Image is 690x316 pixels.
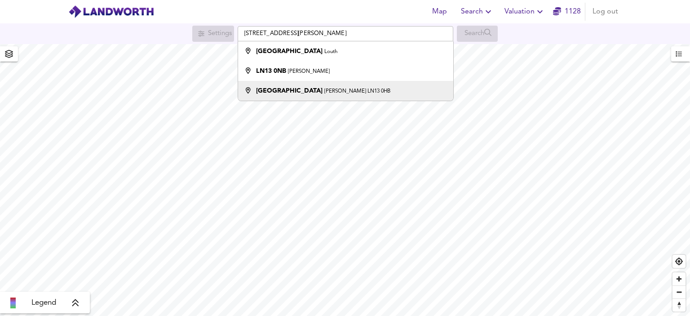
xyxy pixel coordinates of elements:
span: Map [429,5,450,18]
span: Valuation [504,5,545,18]
div: Search for a location first or explore the map [457,26,498,42]
div: Search for a location first or explore the map [192,26,234,42]
span: Search [461,5,494,18]
button: Valuation [501,3,549,21]
button: Log out [589,3,622,21]
strong: [GEOGRAPHIC_DATA] [256,88,323,94]
a: 1128 [553,5,581,18]
span: Zoom out [672,286,686,298]
span: Legend [31,298,56,308]
small: [PERSON_NAME] [288,69,330,74]
button: Search [457,3,497,21]
span: Reset bearing to north [672,299,686,312]
button: 1128 [553,3,581,21]
button: Find my location [672,255,686,268]
small: Louth [324,49,337,54]
button: Zoom out [672,285,686,298]
strong: LN13 0NB [256,68,286,74]
strong: [GEOGRAPHIC_DATA] [256,48,323,54]
span: Log out [593,5,618,18]
button: Reset bearing to north [672,298,686,312]
img: logo [68,5,154,18]
small: [PERSON_NAME] LN13 0HB [324,89,390,94]
button: Zoom in [672,272,686,285]
button: Map [425,3,454,21]
input: Enter a location... [238,26,453,41]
